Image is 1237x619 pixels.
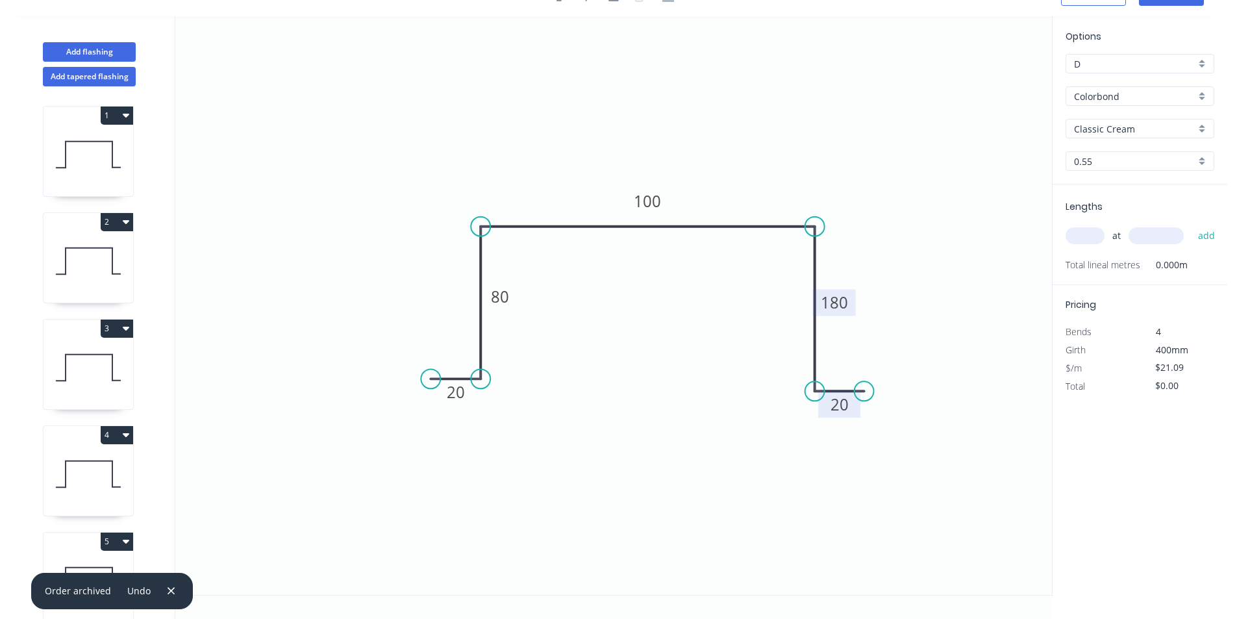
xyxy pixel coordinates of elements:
[1074,155,1195,168] input: Thickness
[1066,298,1096,311] span: Pricing
[1074,90,1195,103] input: Material
[101,107,133,125] button: 1
[821,292,848,313] tspan: 180
[1066,200,1103,213] span: Lengths
[101,320,133,338] button: 3
[491,286,509,307] tspan: 80
[1112,227,1121,245] span: at
[1066,362,1082,374] span: $/m
[101,533,133,551] button: 5
[1156,344,1188,356] span: 400mm
[101,213,133,231] button: 2
[1066,380,1085,392] span: Total
[1066,325,1092,338] span: Bends
[121,582,158,600] button: Undo
[1066,256,1140,274] span: Total lineal metres
[1074,57,1195,71] input: Price level
[101,426,133,444] button: 4
[1074,122,1195,136] input: Colour
[1140,256,1188,274] span: 0.000m
[1066,344,1086,356] span: Girth
[175,16,1052,595] svg: 0
[831,394,849,415] tspan: 20
[1156,325,1161,338] span: 4
[45,584,111,598] div: Order archived
[43,67,136,86] button: Add tapered flashing
[634,190,661,212] tspan: 100
[43,42,136,62] button: Add flashing
[1192,225,1222,247] button: add
[1066,30,1101,43] span: Options
[447,381,465,403] tspan: 20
